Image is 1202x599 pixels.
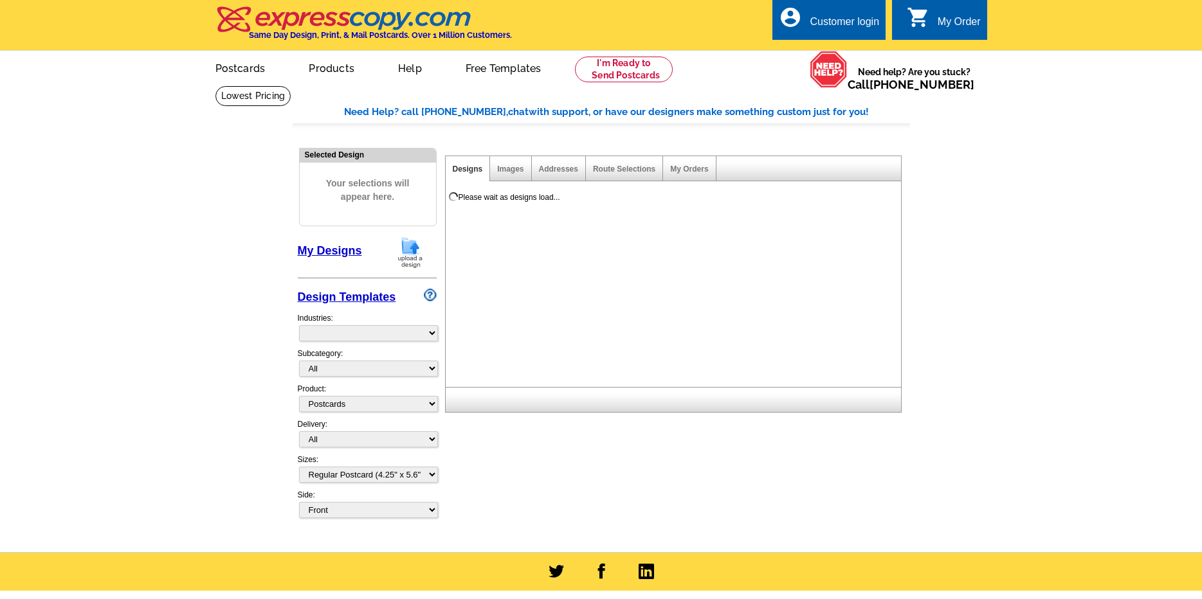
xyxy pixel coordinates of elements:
div: Industries: [298,306,437,348]
a: Addresses [539,165,578,174]
div: Subcategory: [298,348,437,383]
a: account_circle Customer login [779,14,879,30]
span: Your selections will appear here. [309,164,426,217]
div: Delivery: [298,418,437,454]
a: Products [288,52,375,82]
img: upload-design [394,236,427,269]
a: Design Templates [298,291,396,303]
a: My Orders [670,165,708,174]
div: My Order [938,16,981,34]
div: Product: [298,383,437,418]
span: Call [848,78,974,91]
div: Side: [298,489,437,519]
span: Need help? Are you stuck? [848,66,981,91]
h4: Same Day Design, Print, & Mail Postcards. Over 1 Million Customers. [249,30,512,40]
a: Route Selections [593,165,655,174]
img: help [810,51,848,88]
div: Customer login [810,16,879,34]
a: Free Templates [445,52,562,82]
a: My Designs [298,244,362,257]
div: Please wait as designs load... [459,192,560,203]
div: Need Help? call [PHONE_NUMBER], with support, or have our designers make something custom just fo... [344,105,910,120]
a: Images [497,165,524,174]
a: Same Day Design, Print, & Mail Postcards. Over 1 Million Customers. [215,15,512,40]
i: account_circle [779,6,802,29]
img: design-wizard-help-icon.png [424,289,437,301]
div: Sizes: [298,454,437,489]
i: shopping_cart [907,6,930,29]
a: shopping_cart My Order [907,14,981,30]
a: Designs [453,165,483,174]
a: Postcards [195,52,286,82]
div: Selected Design [300,148,436,161]
a: Help [378,52,442,82]
span: chat [508,106,529,118]
img: loading... [448,192,459,202]
a: [PHONE_NUMBER] [870,78,974,91]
